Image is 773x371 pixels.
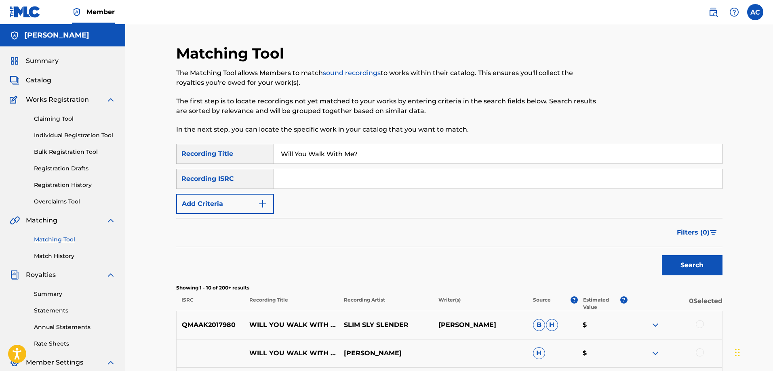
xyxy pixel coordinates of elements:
[176,125,597,134] p: In the next step, you can locate the specific work in your catalog that you want to match.
[533,347,545,359] span: H
[106,270,116,280] img: expand
[176,194,274,214] button: Add Criteria
[339,296,433,311] p: Recording Artist
[323,69,381,77] a: sound recordings
[620,296,628,304] span: ?
[433,296,528,311] p: Writer(s)
[34,340,116,348] a: Rate Sheets
[72,7,82,17] img: Top Rightsholder
[662,255,722,275] button: Search
[26,75,51,85] span: Catalog
[26,95,89,105] span: Works Registration
[34,306,116,315] a: Statements
[258,199,267,209] img: 9d2ae6d4665cec9f34b9.svg
[26,216,57,225] span: Matching
[729,7,739,17] img: help
[10,6,41,18] img: MLC Logo
[10,216,20,225] img: Matching
[34,131,116,140] a: Individual Registration Tool
[10,75,51,85] a: CatalogCatalog
[433,320,528,330] p: [PERSON_NAME]
[726,4,742,20] div: Help
[34,323,116,331] a: Annual Statements
[735,340,740,365] div: Drag
[533,296,551,311] p: Source
[244,348,339,358] p: WILL YOU WALK WITH ME
[533,319,545,331] span: B
[106,358,116,367] img: expand
[577,348,628,358] p: $
[577,320,628,330] p: $
[339,320,433,330] p: SLIM SLY SLENDER
[672,222,722,243] button: Filters (0)
[34,181,116,189] a: Registration History
[10,270,19,280] img: Royalties
[710,230,717,235] img: filter
[677,228,710,237] span: Filters ( 0 )
[176,96,597,116] p: The first step is to locate recordings not yet matched to your works by entering criteria in the ...
[176,284,722,291] p: Showing 1 - 10 of 200+ results
[176,144,722,279] form: Search Form
[10,75,19,85] img: Catalog
[339,348,433,358] p: [PERSON_NAME]
[106,216,116,225] img: expand
[651,320,660,330] img: expand
[26,56,59,66] span: Summary
[176,296,244,311] p: ISRC
[34,148,116,156] a: Bulk Registration Tool
[747,4,763,20] div: User Menu
[628,296,722,311] p: 0 Selected
[34,252,116,260] a: Match History
[546,319,558,331] span: H
[26,270,56,280] span: Royalties
[176,68,597,88] p: The Matching Tool allows Members to match to works within their catalog. This ensures you'll coll...
[10,95,20,105] img: Works Registration
[705,4,721,20] a: Public Search
[10,56,59,66] a: SummarySummary
[571,296,578,304] span: ?
[34,115,116,123] a: Claiming Tool
[24,31,89,40] h5: ANTHONY CASCIANO
[176,44,288,63] h2: Matching Tool
[244,296,338,311] p: Recording Title
[750,245,773,310] iframe: Resource Center
[733,332,773,371] iframe: Chat Widget
[177,320,244,330] p: QMAAK2017980
[708,7,718,17] img: search
[10,31,19,40] img: Accounts
[34,164,116,173] a: Registration Drafts
[10,358,19,367] img: Member Settings
[26,358,83,367] span: Member Settings
[34,197,116,206] a: Overclaims Tool
[34,235,116,244] a: Matching Tool
[651,348,660,358] img: expand
[10,56,19,66] img: Summary
[244,320,339,330] p: WILL YOU WALK WITH ME
[86,7,115,17] span: Member
[583,296,620,311] p: Estimated Value
[106,95,116,105] img: expand
[34,290,116,298] a: Summary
